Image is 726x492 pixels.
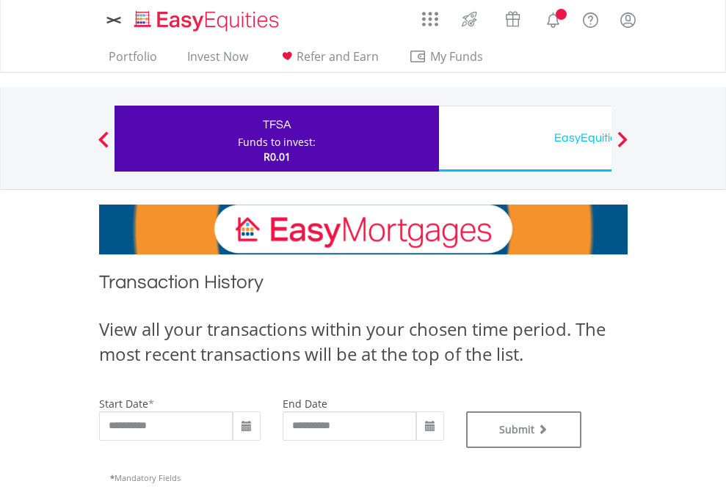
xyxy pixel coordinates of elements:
a: FAQ's and Support [572,4,609,33]
button: Next [608,139,637,153]
img: EasyEquities_Logo.png [131,9,285,33]
label: end date [283,397,327,411]
label: start date [99,397,148,411]
img: grid-menu-icon.svg [422,11,438,27]
span: R0.01 [264,150,291,164]
img: vouchers-v2.svg [501,7,525,31]
img: EasyMortage Promotion Banner [99,205,628,254]
a: Refer and Earn [272,49,385,72]
a: My Profile [609,4,647,36]
a: Notifications [534,4,572,33]
a: Vouchers [491,4,534,31]
a: Home page [128,4,285,33]
span: My Funds [409,47,505,66]
a: Invest Now [181,49,254,72]
div: Funds to invest: [238,135,316,150]
span: Mandatory Fields [110,472,181,483]
span: Refer and Earn [297,48,379,65]
img: thrive-v2.svg [457,7,482,31]
button: Previous [89,139,118,153]
button: Submit [466,411,582,448]
a: AppsGrid [413,4,448,27]
h1: Transaction History [99,269,628,302]
a: Portfolio [103,49,163,72]
div: View all your transactions within your chosen time period. The most recent transactions will be a... [99,317,628,367]
div: TFSA [123,114,430,135]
